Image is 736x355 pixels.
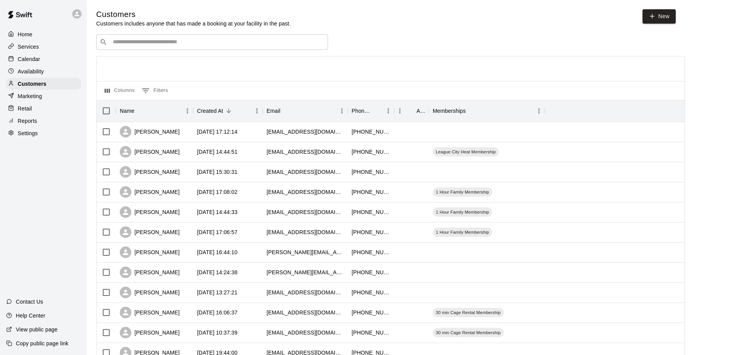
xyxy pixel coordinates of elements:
button: Sort [223,105,234,116]
button: Sort [280,105,291,116]
button: Menu [251,105,263,117]
div: 1 Hour Family Membership [433,187,492,197]
div: matt5415@yahoo.com [267,128,344,136]
a: New [643,9,676,24]
div: +12819485884 [352,128,390,136]
div: travis.collins@live.com [267,268,344,276]
p: Settings [18,129,38,137]
div: +18324147398 [352,289,390,296]
div: kristin.orsini09@gmail.com [267,248,344,256]
div: Services [6,41,81,53]
div: Created At [197,100,223,122]
span: 30 min Cage Rental Membership [433,309,504,316]
div: 30 min Cage Rental Membership [433,308,504,317]
span: 1 Hour Family Membership [433,209,492,215]
div: +14095023071 [352,148,390,156]
div: Name [116,100,193,122]
a: Customers [6,78,81,90]
div: Reports [6,115,81,127]
div: 1 Hour Family Membership [433,207,492,217]
div: Age [416,100,425,122]
div: mckakie@gmail.com [267,329,344,336]
div: ejalvarado22@yahoo.com [267,289,344,296]
div: fjurisich3@gmail.com [267,228,344,236]
p: View public page [16,326,58,333]
p: Availability [18,68,44,75]
button: Show filters [140,85,170,97]
button: Menu [533,105,545,117]
p: Home [18,31,32,38]
div: [PERSON_NAME] [120,267,180,278]
p: Contact Us [16,298,43,306]
div: 2025-08-23 10:37:39 [197,329,238,336]
div: Search customers by name or email [96,34,328,50]
div: 2025-08-24 14:24:38 [197,268,238,276]
div: +12259383652 [352,168,390,176]
p: Help Center [16,312,45,319]
div: Settings [6,127,81,139]
p: Retail [18,105,32,112]
div: cscooper217@gmail.com [267,309,344,316]
div: 2025-08-24 16:44:10 [197,248,238,256]
p: Marketing [18,92,42,100]
div: [PERSON_NAME] [120,126,180,138]
div: 2025-09-06 14:44:51 [197,148,238,156]
div: Availability [6,66,81,77]
p: Reports [18,117,37,125]
h5: Customers [96,9,291,20]
div: [PERSON_NAME] [120,206,180,218]
div: [PERSON_NAME] [120,186,180,198]
div: +18328679351 [352,188,390,196]
span: 30 min Cage Rental Membership [433,330,504,336]
div: Age [394,100,429,122]
a: Home [6,29,81,40]
button: Menu [394,105,406,117]
a: Calendar [6,53,81,65]
div: 2025-09-04 17:08:02 [197,188,238,196]
button: Menu [382,105,394,117]
div: [PERSON_NAME] [120,246,180,258]
p: Copy public page link [16,340,68,347]
p: Customers includes anyone that has made a booking at your facility in the past. [96,20,291,27]
div: League City Heat Membership [433,147,499,156]
a: Retail [6,103,81,114]
div: 2025-09-08 17:12:14 [197,128,238,136]
div: 2025-08-27 17:06:57 [197,228,238,236]
button: Sort [134,105,145,116]
div: Name [120,100,134,122]
button: Menu [336,105,348,117]
p: Customers [18,80,46,88]
div: [PERSON_NAME] [120,146,180,158]
p: Calendar [18,55,40,63]
div: +19102317962 [352,329,390,336]
div: 2025-09-05 15:30:31 [197,168,238,176]
div: 30 min Cage Rental Membership [433,328,504,337]
div: Email [263,100,348,122]
div: [PERSON_NAME] [120,287,180,298]
div: [PERSON_NAME] [120,226,180,238]
div: 2025-08-24 13:27:21 [197,289,238,296]
div: +18327078640 [352,248,390,256]
div: 2025-08-23 16:06:37 [197,309,238,316]
div: [PERSON_NAME] [120,307,180,318]
div: Memberships [429,100,545,122]
div: +17133202108 [352,208,390,216]
a: Marketing [6,90,81,102]
div: Phone Number [348,100,394,122]
div: Email [267,100,280,122]
div: [PERSON_NAME] [120,327,180,338]
div: Created At [193,100,263,122]
button: Select columns [103,85,137,97]
div: teauxler2@gmail.com [267,148,344,156]
div: bwhitney@flowserve.com [267,168,344,176]
div: [PERSON_NAME] [120,166,180,178]
button: Sort [406,105,416,116]
div: +18324733511 [352,228,390,236]
span: 1 Hour Family Membership [433,189,492,195]
button: Sort [372,105,382,116]
div: 1 Hour Family Membership [433,228,492,237]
